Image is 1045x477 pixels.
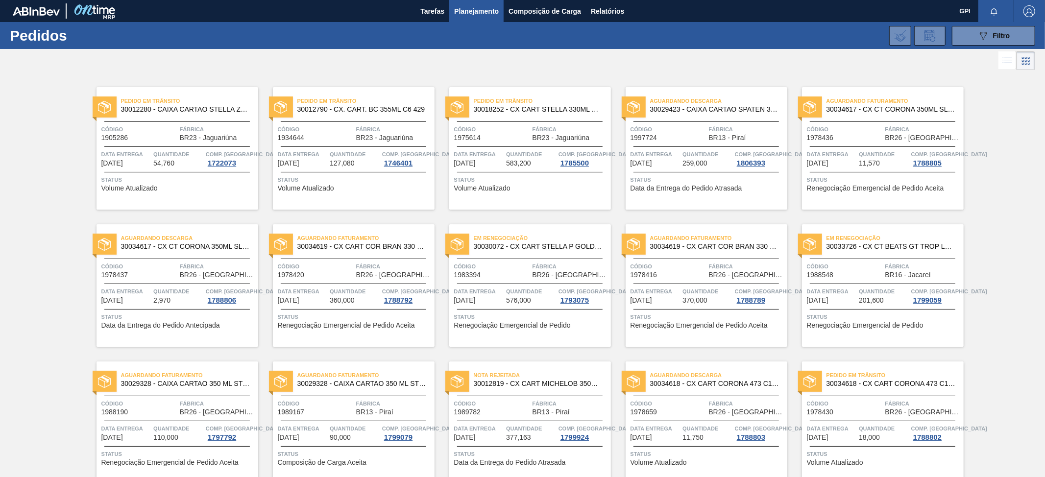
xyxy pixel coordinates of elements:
[735,433,767,441] div: 1788803
[591,5,624,17] span: Relatórios
[13,7,60,16] img: TNhmsLtSVTkK8tSr43FrP2fwEKptu5GPRR3wAAAABJRU5ErkJggg==
[559,286,634,296] span: Comp. Carga
[978,4,1010,18] button: Notificações
[382,433,414,441] div: 1799079
[98,375,111,388] img: status
[330,434,351,441] span: 90,000
[1023,5,1035,17] img: Logout
[807,459,863,466] span: Volume Atualizado
[559,433,591,441] div: 1799924
[650,243,779,250] span: 30034619 - CX CART COR BRAN 330 C6 298G CENT
[735,286,811,296] span: Comp. Carga
[807,134,834,142] span: 1978436
[911,149,987,159] span: Comp. Carga
[180,271,256,279] span: BR26 - Uberlândia
[735,149,811,159] span: Comp. Carga
[206,286,282,296] span: Comp. Carga
[911,433,944,441] div: 1788802
[807,286,857,296] span: Data entrega
[559,159,591,167] div: 1785500
[121,380,250,387] span: 30029328 - CAIXA CARTAO 350 ML STELLA PURE GOLD C08
[278,286,328,296] span: Data entrega
[121,106,250,113] span: 30012280 - CAIXA CARTAO STELLA ZERO 330ML EXP CHILE
[356,399,432,408] span: Fábrica
[682,286,732,296] span: Quantidade
[206,433,238,441] div: 1797792
[627,375,640,388] img: status
[506,297,531,304] span: 576,000
[206,286,256,304] a: Comp. [GEOGRAPHIC_DATA]1788806
[278,399,354,408] span: Código
[631,399,706,408] span: Código
[709,124,785,134] span: Fábrica
[911,159,944,167] div: 1788805
[911,286,961,304] a: Comp. [GEOGRAPHIC_DATA]1799059
[859,434,880,441] span: 18,000
[278,175,432,185] span: Status
[297,243,427,250] span: 30034619 - CX CART COR BRAN 330 C6 298G CENT
[435,224,611,347] a: statusEm renegociação30030072 - CX CART STELLA P GOLD 330ML C6 298 NIV23Código1983394FábricaBR26 ...
[180,262,256,271] span: Fábrica
[682,149,732,159] span: Quantidade
[631,286,680,296] span: Data entrega
[153,160,174,167] span: 54,760
[278,271,305,279] span: 1978420
[206,149,282,159] span: Comp. Carga
[420,5,444,17] span: Tarefas
[709,408,785,416] span: BR26 - Uberlândia
[454,271,481,279] span: 1983394
[911,286,987,296] span: Comp. Carga
[206,424,282,433] span: Comp. Carga
[101,424,151,433] span: Data entrega
[454,297,476,304] span: 13/08/2025
[382,159,414,167] div: 1746401
[274,375,287,388] img: status
[650,370,787,380] span: Aguardando Descarga
[631,124,706,134] span: Código
[258,224,435,347] a: statusAguardando Faturamento30034619 - CX CART COR BRAN 330 C6 298G CENTCódigo1978420FábricaBR26 ...
[101,175,256,185] span: Status
[474,106,603,113] span: 30018252 - CX CART STELLA 330ML C6 429 298G
[278,424,328,433] span: Data entrega
[278,149,328,159] span: Data entrega
[611,87,787,210] a: statusAguardando Descarga30029423 - CAIXA CARTAO SPATEN 330 C6 429Código1997724FábricaBR13 - Pira...
[735,159,767,167] div: 1806393
[258,87,435,210] a: statusPedido em Trânsito30012790 - CX. CART. BC 355ML C6 429Código1934644FábricaBR23 - Jaguariúna...
[533,408,570,416] span: BR13 - Piraí
[101,449,256,459] span: Status
[297,233,435,243] span: Aguardando Faturamento
[807,297,828,304] span: 18/08/2025
[533,262,608,271] span: Fábrica
[101,297,123,304] span: 12/08/2025
[278,434,299,441] span: 19/08/2025
[278,160,299,167] span: 15/05/2025
[559,149,634,159] span: Comp. Carga
[735,296,767,304] div: 1788789
[631,459,687,466] span: Volume Atualizado
[807,424,857,433] span: Data entrega
[454,459,566,466] span: Data da Entrega do Pedido Atrasada
[297,106,427,113] span: 30012790 - CX. CART. BC 355ML C6 429
[454,160,476,167] span: 23/07/2025
[121,96,258,106] span: Pedido em Trânsito
[278,322,415,329] span: Renegociação Emergencial de Pedido Aceita
[82,87,258,210] a: statusPedido em Trânsito30012280 - CAIXA CARTAO STELLA ZERO 330ML EXP [GEOGRAPHIC_DATA]Código1905...
[533,399,608,408] span: Fábrica
[627,101,640,114] img: status
[101,312,256,322] span: Status
[807,160,828,167] span: 11/08/2025
[631,434,652,441] span: 24/08/2025
[559,424,634,433] span: Comp. Carga
[153,286,203,296] span: Quantidade
[807,434,828,441] span: 24/08/2025
[98,238,111,251] img: status
[451,238,463,251] img: status
[631,134,657,142] span: 1997724
[787,87,964,210] a: statusAguardando Faturamento30034617 - CX CT CORONA 350ML SLEEK C8 CENTECódigo1978436FábricaBR26 ...
[631,322,768,329] span: Renegociação Emergencial de Pedido Aceita
[631,149,680,159] span: Data entrega
[101,262,177,271] span: Código
[356,262,432,271] span: Fábrica
[474,243,603,250] span: 30030072 - CX CART STELLA P GOLD 330ML C6 298 NIV23
[506,286,556,296] span: Quantidade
